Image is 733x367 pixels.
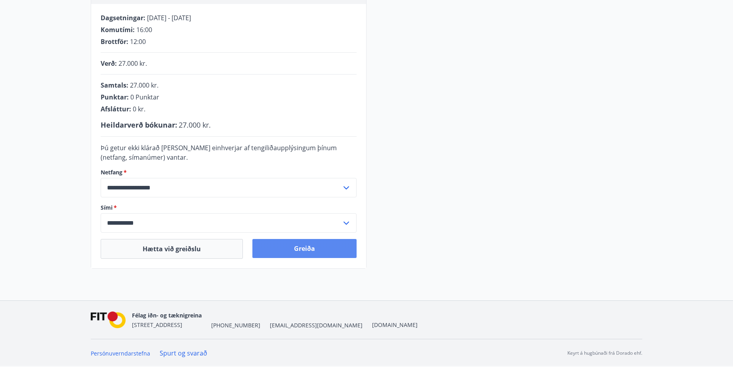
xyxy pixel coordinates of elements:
span: Félag iðn- og tæknigreina [132,312,202,319]
span: Verð : [101,59,117,68]
a: Spurt og svarað [160,349,207,357]
span: 0 Punktar [130,93,159,101]
span: 27.000 kr. [130,81,158,90]
span: Þú getur ekki klárað [PERSON_NAME] einhverjar af tengiliðaupplýsingum þínum (netfang, símanúmer) ... [101,143,337,162]
span: 27.000 kr. [118,59,147,68]
span: 12:00 [130,37,146,46]
span: 16:00 [136,25,152,34]
a: [DOMAIN_NAME] [372,321,418,329]
span: 0 kr. [133,105,145,113]
img: FPQVkF9lTnNbbaRSFyT17YYeljoOGk5m51IhT0bO.png [91,312,126,329]
span: 27.000 kr. [179,120,211,130]
label: Netfang [101,168,357,176]
span: Brottför : [101,37,128,46]
label: Sími [101,204,357,212]
span: Komutími : [101,25,135,34]
span: [PHONE_NUMBER] [211,321,260,329]
span: Samtals : [101,81,128,90]
span: Heildarverð bókunar : [101,120,177,130]
button: Hætta við greiðslu [101,239,243,259]
p: Keyrt á hugbúnaði frá Dorado ehf. [567,350,642,357]
button: Greiða [252,239,357,258]
span: Punktar : [101,93,129,101]
span: Afsláttur : [101,105,131,113]
span: [EMAIL_ADDRESS][DOMAIN_NAME] [270,321,363,329]
span: [STREET_ADDRESS] [132,321,182,329]
a: Persónuverndarstefna [91,350,150,357]
span: Dagsetningar : [101,13,145,22]
span: [DATE] - [DATE] [147,13,191,22]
